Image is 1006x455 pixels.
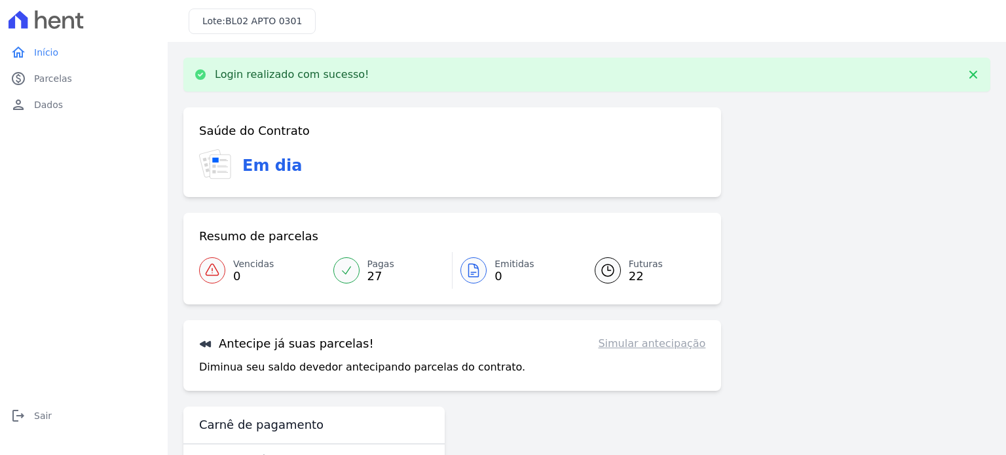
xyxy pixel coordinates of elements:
a: Pagas 27 [326,252,453,289]
span: Emitidas [494,257,534,271]
a: Vencidas 0 [199,252,326,289]
i: home [10,45,26,60]
span: Pagas [367,257,394,271]
span: Futuras [629,257,663,271]
a: personDados [5,92,162,118]
span: 0 [494,271,534,282]
a: paidParcelas [5,65,162,92]
a: Futuras 22 [579,252,706,289]
span: 0 [233,271,274,282]
i: paid [10,71,26,86]
h3: Antecipe já suas parcelas! [199,336,374,352]
span: Dados [34,98,63,111]
span: Parcelas [34,72,72,85]
p: Login realizado com sucesso! [215,68,369,81]
p: Diminua seu saldo devedor antecipando parcelas do contrato. [199,359,525,375]
a: homeInício [5,39,162,65]
h3: Saúde do Contrato [199,123,310,139]
i: person [10,97,26,113]
span: Vencidas [233,257,274,271]
span: BL02 APTO 0301 [225,16,302,26]
h3: Resumo de parcelas [199,228,318,244]
a: logoutSair [5,403,162,429]
span: Início [34,46,58,59]
span: 27 [367,271,394,282]
a: Simular antecipação [598,336,705,352]
h3: Carnê de pagamento [199,417,324,433]
h3: Lote: [202,14,302,28]
span: Sair [34,409,52,422]
h3: Em dia [242,154,302,177]
i: logout [10,408,26,424]
span: 22 [629,271,663,282]
a: Emitidas 0 [453,252,579,289]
